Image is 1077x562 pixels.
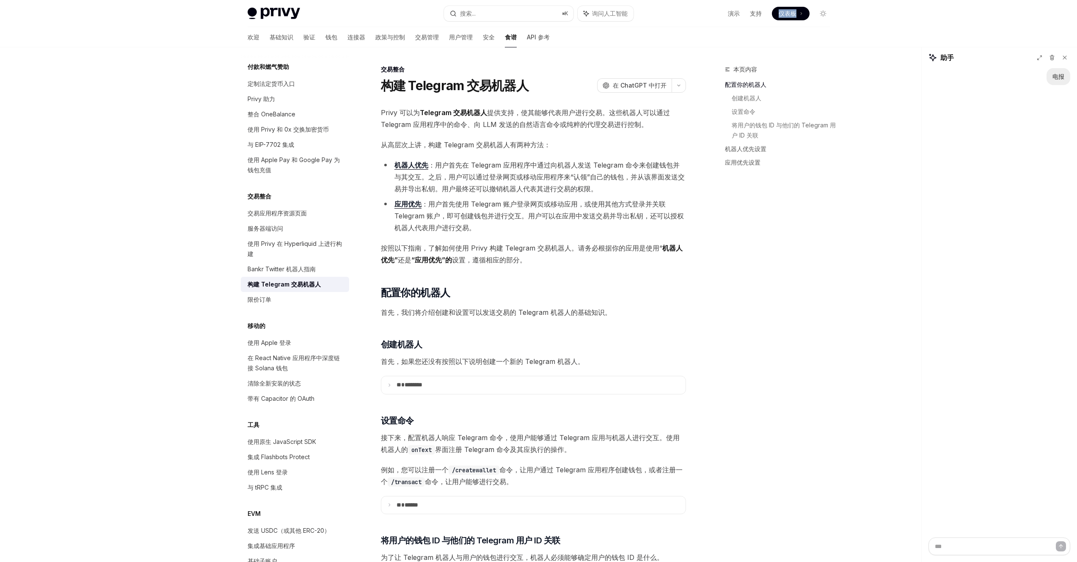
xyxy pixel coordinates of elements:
font: 移动的 [248,322,265,329]
font: 交易整合 [381,66,405,73]
a: 政策与控制 [375,27,405,47]
font: 提供支持，使其能够代表用户进行交易。这些机器人可以通过 Telegram 应用程序中的命令、向 LLM 发送的自然语言命令或纯粹的代理交易进行控制。 [381,108,670,129]
font: 设置，遵循相应的部分。 [452,256,526,264]
font: ⌘ [562,10,565,17]
font: 使用原生 JavaScript SDK [248,438,316,445]
a: 使用 Apple 登录 [241,335,349,350]
a: 欢迎 [248,27,259,47]
button: 搜索...⌘K [444,6,573,21]
a: 集成基础应用程序 [241,538,349,554]
font: 配置你的机器人 [381,287,450,299]
font: 使用 Lens 登录 [248,468,288,476]
img: 灯光标志 [248,8,300,19]
a: 基础知识 [270,27,293,47]
font: 界面注册 Telegram 命令及其应执行的操作。 [435,445,571,454]
font: 安全 [483,33,495,41]
font: 助手 [940,53,954,62]
a: 将用户的钱包 ID 与他们的 Telegram 用户 ID 关联 [732,118,837,142]
a: 与 EIP-7702 集成 [241,137,349,152]
code: /transact [388,477,425,487]
a: Privy 助力 [241,91,349,107]
font: 连接器 [347,33,365,41]
a: 应用优先 [394,200,421,209]
font: 机器人优先 [394,161,428,169]
font: Telegram 交易机器人 [420,108,487,117]
font: 按照以下指南，了解如何使用 Privy 构建 Telegram 交易机器人。请务必根据你的应用是使用“ [381,244,662,252]
button: 询问人工智能 [578,6,634,21]
font: 首先，我们将介绍创建和设置可以发送交易的 Telegram 机器人的基础知识。 [381,308,611,317]
font: 应用优先 [394,200,421,208]
font: 演示 [728,10,740,17]
button: 发送消息 [1056,541,1066,551]
font: Privy 助力 [248,95,275,102]
a: 使用 Privy 在 Hyperliquid 上进行构建 [241,236,349,262]
font: 交易管理 [415,33,439,41]
font: 发送 USDC（或其他 ERC-20） [248,527,330,534]
font: EVM [248,510,261,517]
a: 创建机器人 [732,91,837,105]
a: 验证 [303,27,315,47]
a: 应用优先设置 [725,156,837,169]
font: 使用 Privy 和 0x 交换加密货币 [248,126,329,133]
font: 在 React Native 应用程序中深度链接 Solana 钱包 [248,354,340,372]
font: 欢迎 [248,33,259,41]
font: Privy 可以为 [381,108,420,117]
font: 从高层次上讲，构建 Telegram 交易机器人有两种方法： [381,140,551,149]
font: 仪表板 [779,10,796,17]
a: 交易管理 [415,27,439,47]
font: K [565,10,568,17]
a: 构建 Telegram 交易机器人 [241,277,349,292]
font: 使用 Apple 登录 [248,339,291,346]
font: 构建 Telegram 交易机器人 [248,281,321,288]
a: 支持 [750,9,762,18]
font: 为了让 Telegram 机器人与用户的钱包进行交互，机器人必须能够确定用户的钱包 ID 是什么。 [381,553,664,562]
font: 整合 OneBalance [248,110,295,118]
font: 设置命令 [381,416,414,426]
font: 应用优先设置 [725,159,760,166]
a: 用户管理 [449,27,473,47]
font: 构建 Telegram 交易机器人 [381,78,529,93]
a: 机器人优先 [394,161,428,170]
font: 例如，您可以注册一个 [381,466,449,474]
font: 机器人优先设置 [725,145,766,152]
a: 演示 [728,9,740,18]
font: 创建机器人 [732,94,761,102]
font: 付款和燃气赞助 [248,63,289,70]
font: 清除全新安装的状态 [248,380,301,387]
font: 用户管理 [449,33,473,41]
font: “应用优先”的 [411,256,452,264]
font: 使用 Privy 在 Hyperliquid 上进行构建 [248,240,342,257]
a: 配置你的机器人 [725,78,837,91]
font: 食谱 [505,33,517,41]
a: 在 React Native 应用程序中深度链接 Solana 钱包 [241,350,349,376]
a: 安全 [483,27,495,47]
a: 仪表板 [772,7,810,20]
a: 设置命令 [732,105,837,118]
code: /createwallet [449,466,499,475]
a: 服务器端访问 [241,221,349,236]
a: 发送 USDC（或其他 ERC-20） [241,523,349,538]
font: 使用 Apple Pay 和 Google Pay 为钱包充值 [248,156,340,174]
font: Bankr Twitter 机器人指南 [248,265,316,273]
font: 将用户的钱包 ID 与他们的 Telegram 用户 ID 关联 [732,121,836,139]
font: 首先，如果您还没有按照以下说明创建一个新的 Telegram 机器人。 [381,357,584,366]
a: 带有 Capacitor 的 OAuth [241,391,349,406]
a: 使用原生 JavaScript SDK [241,434,349,449]
button: 切换暗模式 [816,7,830,20]
font: 设置命令 [732,108,755,115]
font: 验证 [303,33,315,41]
a: 交易应用程序资源页面 [241,206,349,221]
font: API 参考 [527,33,550,41]
font: 命令，让用户通过 Telegram 应用程序创建钱包，或者注册一个 [381,466,683,486]
font: 支持 [750,10,762,17]
font: 在 ChatGPT 中打开 [613,82,667,89]
a: 与 tRPC 集成 [241,480,349,495]
a: 限价订单 [241,292,349,307]
font: 交易整合 [248,193,271,200]
font: 命令，让用户能够进行交易。 [425,477,513,486]
a: 使用 Lens 登录 [241,465,349,480]
font: 限价订单 [248,296,271,303]
a: 定制法定货币入口 [241,76,349,91]
font: 接下来，配置机器人响应 Telegram 命令，使用户能够通过 Telegram 应用与机器人进行交互。使用机器人的 [381,433,680,454]
font: 与 EIP-7702 集成 [248,141,294,148]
